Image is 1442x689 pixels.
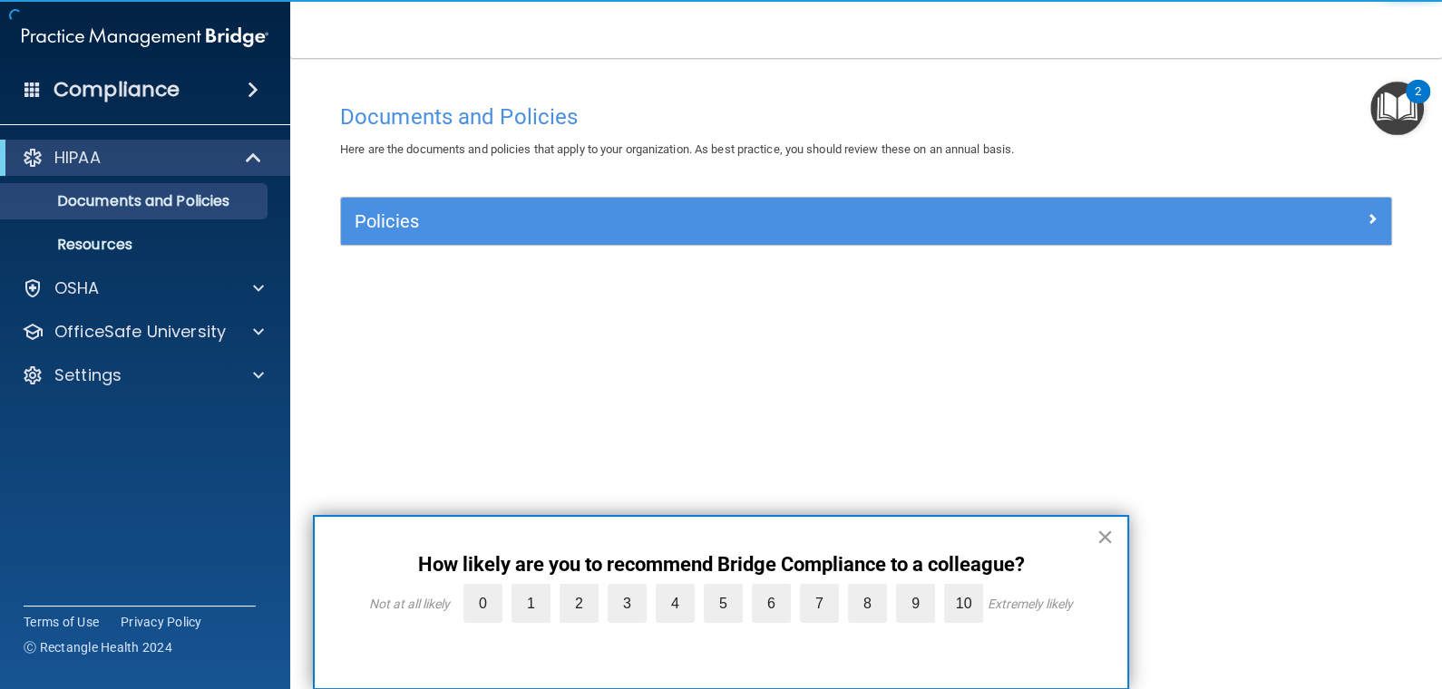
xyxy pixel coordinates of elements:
[54,364,122,386] p: Settings
[560,584,599,623] label: 2
[340,142,1014,156] span: Here are the documents and policies that apply to your organization. As best practice, you should...
[800,584,839,623] label: 7
[54,321,226,343] p: OfficeSafe University
[608,584,647,623] label: 3
[1370,82,1424,135] button: Open Resource Center, 2 new notifications
[355,211,1116,231] h5: Policies
[463,584,502,623] label: 0
[512,584,550,623] label: 1
[340,105,1392,129] h4: Documents and Policies
[351,553,1091,577] p: How likely are you to recommend Bridge Compliance to a colleague?
[24,638,172,656] span: Ⓒ Rectangle Health 2024
[369,597,450,611] div: Not at all likely
[54,77,180,102] h4: Compliance
[1129,561,1420,633] iframe: Drift Widget Chat Controller
[1415,92,1421,115] div: 2
[656,584,695,623] label: 4
[704,584,743,623] label: 5
[1096,522,1114,551] button: Close
[121,613,202,631] a: Privacy Policy
[54,277,100,299] p: OSHA
[54,147,101,169] p: HIPAA
[12,192,259,210] p: Documents and Policies
[24,613,99,631] a: Terms of Use
[896,584,935,623] label: 9
[944,584,983,623] label: 10
[12,236,259,254] p: Resources
[988,597,1073,611] div: Extremely likely
[752,584,791,623] label: 6
[848,584,887,623] label: 8
[22,19,268,55] img: PMB logo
